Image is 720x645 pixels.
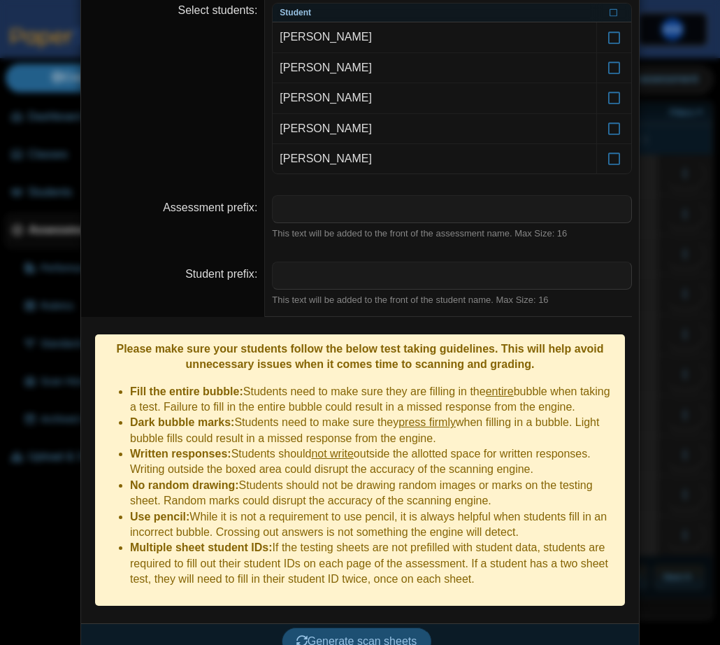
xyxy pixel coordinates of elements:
b: Dark bubble marks: [130,416,234,428]
th: Student [273,3,596,23]
u: entire [486,385,514,397]
b: No random drawing: [130,479,239,491]
b: Please make sure your students follow the below test taking guidelines. This will help avoid unne... [116,343,603,370]
li: Students should not be drawing random images or marks on the testing sheet. Random marks could di... [130,478,618,509]
div: This text will be added to the front of the assessment name. Max Size: 16 [272,227,632,240]
b: Multiple sheet student IDs: [130,541,273,553]
div: This text will be added to the front of the student name. Max Size: 16 [272,294,632,306]
label: Select students [178,4,257,16]
li: Students should outside the allotted space for written responses. Writing outside the boxed area ... [130,446,618,478]
td: [PERSON_NAME] [273,83,596,113]
td: [PERSON_NAME] [273,53,596,83]
u: press firmly [398,416,456,428]
td: [PERSON_NAME] [273,22,596,52]
u: not write [311,448,353,460]
li: Students need to make sure they when filling in a bubble. Light bubble fills could result in a mi... [130,415,618,446]
b: Fill the entire bubble: [130,385,243,397]
b: Written responses: [130,448,231,460]
li: While it is not a requirement to use pencil, it is always helpful when students fill in an incorr... [130,509,618,541]
label: Student prefix [185,268,257,280]
li: If the testing sheets are not prefilled with student data, students are required to fill out thei... [130,540,618,587]
td: [PERSON_NAME] [273,114,596,144]
td: [PERSON_NAME] [273,144,596,173]
b: Use pencil: [130,511,189,523]
li: Students need to make sure they are filling in the bubble when taking a test. Failure to fill in ... [130,384,618,416]
label: Assessment prefix [163,201,257,213]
